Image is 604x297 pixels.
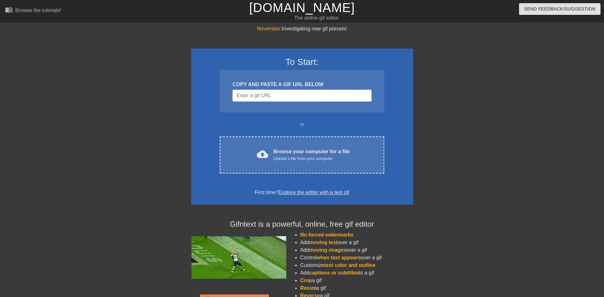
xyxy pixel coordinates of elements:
[309,247,346,253] span: moving images
[300,277,413,284] li: a gif
[300,262,413,269] li: Customize
[524,5,595,13] span: Send Feedback/Suggestion
[300,284,413,292] li: a gif
[257,26,282,31] span: November:
[273,155,350,162] div: Upload a file from your computer
[232,81,371,88] div: COPY AND PASTE A GIF URL BELOW
[208,121,397,128] div: or
[300,239,413,246] li: Add over a gif
[324,262,375,268] span: text color and outline
[5,6,13,14] span: menu_book
[278,190,349,195] a: Explore the editor with a test gif
[300,254,413,262] li: Control over a gif
[5,6,61,16] a: Browse the tutorials!
[191,236,286,279] img: football_small.gif
[300,232,354,237] span: No forced watermarks
[316,255,361,260] span: when text appears
[309,240,338,245] span: moving text
[300,269,413,277] li: Add to a gif
[300,278,312,283] span: Crop
[273,148,350,162] div: Browse your computer for a file
[519,3,601,15] button: Send Feedback/Suggestion
[15,8,61,13] div: Browse the tutorials!
[191,220,413,229] h4: Gifntext is a powerful, online, free gif editor
[199,57,405,67] h3: To Start:
[300,285,316,291] span: Resize
[191,25,413,33] div: Investigating new gif presets!
[232,90,371,102] input: Username
[249,1,355,15] a: [DOMAIN_NAME]
[257,148,268,160] span: cloud_upload
[309,270,359,275] span: captions or subtitles
[199,189,405,196] div: First time?
[205,14,428,22] div: The online gif editor
[300,246,413,254] li: Add over a gif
